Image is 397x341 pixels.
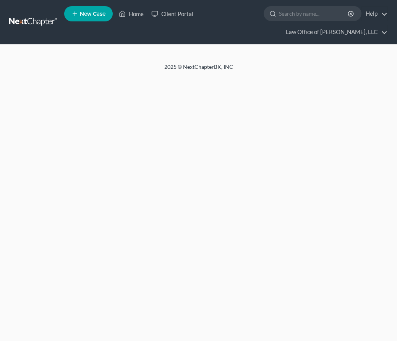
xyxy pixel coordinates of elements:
span: New Case [80,11,105,17]
input: Search by name... [279,6,349,21]
a: Client Portal [147,7,197,21]
a: Help [362,7,387,21]
div: 2025 © NextChapterBK, INC [15,63,382,77]
a: Law Office of [PERSON_NAME], LLC [282,25,387,39]
a: Home [115,7,147,21]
